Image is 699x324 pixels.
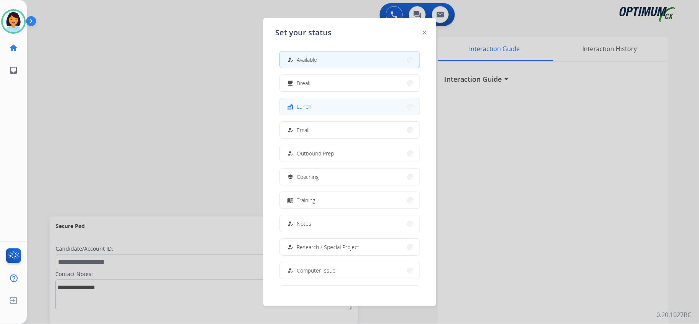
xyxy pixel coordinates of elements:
[3,11,24,32] img: avatar
[287,197,294,203] mat-icon: menu_book
[280,145,420,162] button: Outbound Prep
[297,79,311,87] span: Break
[297,173,319,181] span: Coaching
[9,66,18,75] mat-icon: inbox
[287,80,294,86] mat-icon: free_breakfast
[280,192,420,208] button: Training
[276,27,332,38] span: Set your status
[287,220,294,227] mat-icon: how_to_reg
[287,244,294,250] mat-icon: how_to_reg
[280,239,420,255] button: Research / Special Project
[287,56,294,63] mat-icon: how_to_reg
[297,56,317,64] span: Available
[297,243,360,251] span: Research / Special Project
[297,196,316,204] span: Training
[287,150,294,157] mat-icon: how_to_reg
[280,262,420,279] button: Computer Issue
[287,103,294,110] mat-icon: fastfood
[280,75,420,91] button: Break
[297,266,336,274] span: Computer Issue
[297,126,310,134] span: Email
[297,220,312,228] span: Notes
[9,43,18,53] mat-icon: home
[280,122,420,138] button: Email
[423,31,426,35] img: close-button
[297,102,312,111] span: Lunch
[297,149,334,157] span: Outbound Prep
[280,215,420,232] button: Notes
[287,267,294,274] mat-icon: how_to_reg
[287,174,294,180] mat-icon: school
[280,98,420,115] button: Lunch
[280,169,420,185] button: Coaching
[656,310,691,319] p: 0.20.1027RC
[280,286,420,302] button: Internet Issue
[287,127,294,133] mat-icon: how_to_reg
[280,51,420,68] button: Available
